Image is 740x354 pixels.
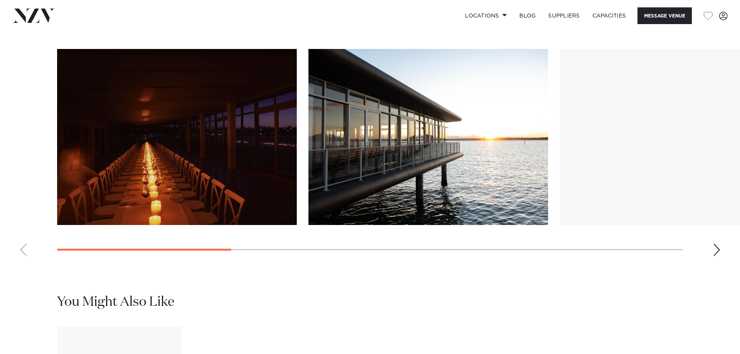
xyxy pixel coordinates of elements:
h2: You Might Also Like [57,293,174,311]
a: BLOG [513,7,542,24]
swiper-slide: 2 / 9 [308,49,548,225]
a: Capacities [586,7,632,24]
img: nzv-logo.png [12,9,55,23]
a: SUPPLIERS [542,7,586,24]
swiper-slide: 1 / 9 [57,49,297,225]
button: Message Venue [637,7,692,24]
a: Locations [459,7,513,24]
